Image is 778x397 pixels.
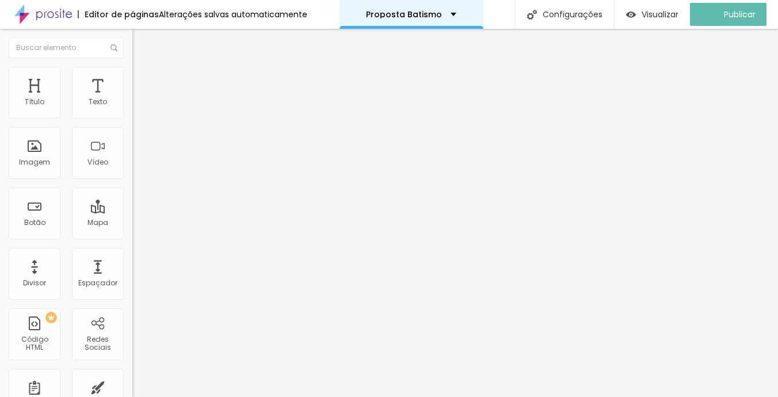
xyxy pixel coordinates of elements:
p: Proposta Batismo [366,10,442,18]
div: Espaçador [78,279,117,287]
img: Icone [110,44,117,51]
div: Redes Sociais [75,335,120,352]
iframe: Editor [132,29,778,397]
span: Publicar [724,10,756,19]
button: Publicar [690,3,766,26]
img: Icone [527,10,537,20]
div: Editor de páginas [78,10,159,18]
span: Visualizar [642,10,678,19]
div: Título [25,98,44,106]
div: Imagem [19,158,50,166]
div: Mapa [87,219,108,227]
div: Vídeo [87,158,108,166]
input: Buscar elemento [9,37,124,58]
div: Texto [89,98,107,106]
div: Divisor [23,279,46,287]
button: Visualizar [615,3,690,26]
img: view-1.svg [626,10,636,20]
div: Botão [24,219,45,227]
div: Código HTML [12,335,57,352]
div: Alterações salvas automaticamente [159,10,307,18]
